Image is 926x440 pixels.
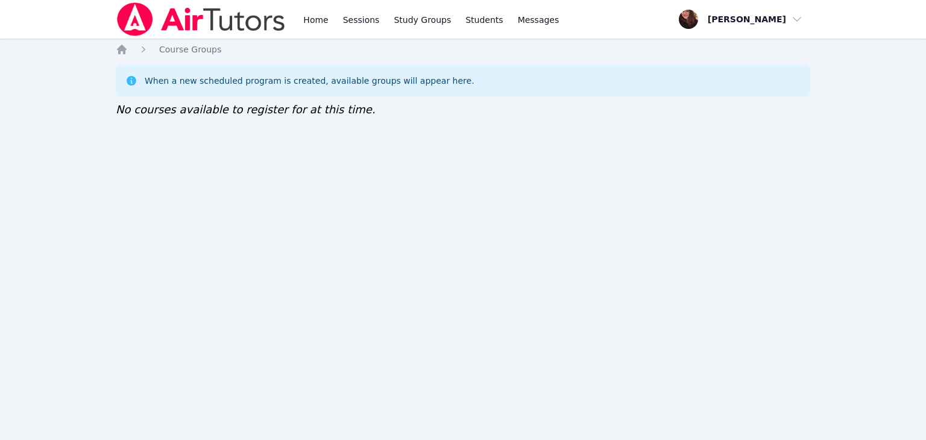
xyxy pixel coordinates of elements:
[518,14,559,26] span: Messages
[116,2,286,36] img: Air Tutors
[116,103,376,116] span: No courses available to register for at this time.
[159,45,221,54] span: Course Groups
[159,43,221,55] a: Course Groups
[145,75,474,87] div: When a new scheduled program is created, available groups will appear here.
[116,43,810,55] nav: Breadcrumb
